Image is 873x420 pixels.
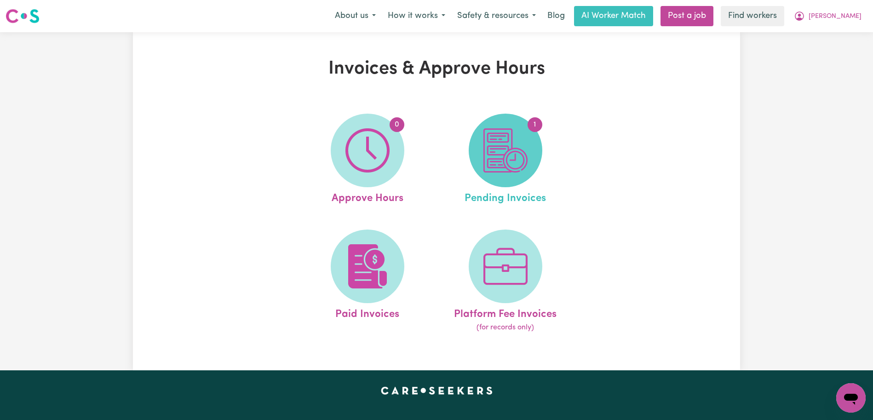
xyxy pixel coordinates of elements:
[660,6,713,26] a: Post a job
[836,383,866,413] iframe: Button to launch messaging window
[439,230,572,334] a: Platform Fee Invoices(for records only)
[332,187,403,207] span: Approve Hours
[6,8,40,24] img: Careseekers logo
[301,114,434,207] a: Approve Hours
[721,6,784,26] a: Find workers
[301,230,434,334] a: Paid Invoices
[439,114,572,207] a: Pending Invoices
[809,12,862,22] span: [PERSON_NAME]
[382,6,451,26] button: How it works
[542,6,570,26] a: Blog
[451,6,542,26] button: Safety & resources
[335,303,399,322] span: Paid Invoices
[574,6,653,26] a: AI Worker Match
[465,187,546,207] span: Pending Invoices
[454,303,557,322] span: Platform Fee Invoices
[381,387,493,394] a: Careseekers home page
[528,117,542,132] span: 1
[240,58,633,80] h1: Invoices & Approve Hours
[6,6,40,27] a: Careseekers logo
[390,117,404,132] span: 0
[477,322,534,333] span: (for records only)
[788,6,867,26] button: My Account
[329,6,382,26] button: About us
